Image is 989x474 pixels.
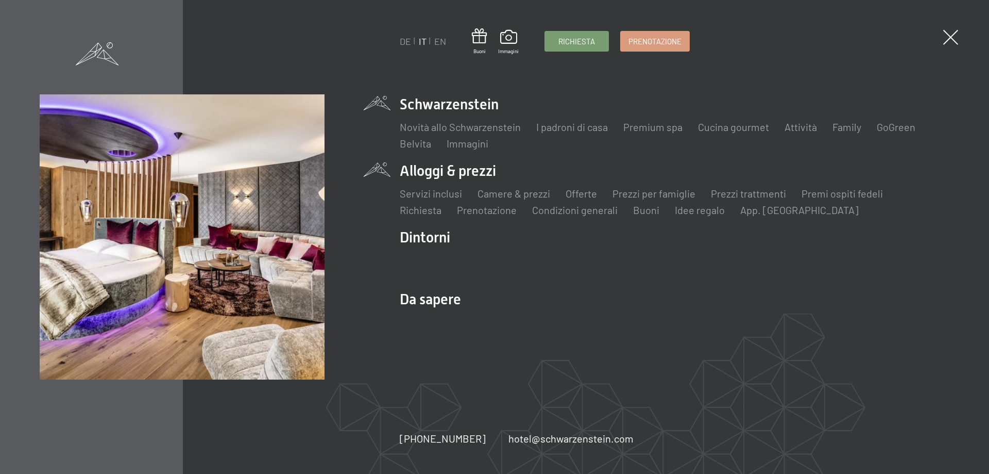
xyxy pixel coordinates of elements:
[558,36,595,47] span: Richiesta
[832,121,861,133] a: Family
[532,204,618,216] a: Condizioni generali
[400,121,521,133] a: Novità allo Schwarzenstein
[478,187,550,200] a: Camere & prezzi
[508,431,634,446] a: hotel@schwarzenstein.com
[698,121,769,133] a: Cucina gourmet
[400,431,486,446] a: [PHONE_NUMBER]
[877,121,915,133] a: GoGreen
[566,187,597,200] a: Offerte
[536,121,608,133] a: I padroni di casa
[472,28,487,55] a: Buoni
[400,187,462,200] a: Servizi inclusi
[498,47,519,55] span: Immagini
[633,204,659,216] a: Buoni
[447,137,488,150] a: Immagini
[612,187,695,200] a: Prezzi per famiglie
[802,187,883,200] a: Premi ospiti fedeli
[419,36,427,47] a: IT
[400,137,431,150] a: Belvita
[623,121,683,133] a: Premium spa
[400,36,411,47] a: DE
[457,204,517,216] a: Prenotazione
[400,432,486,445] span: [PHONE_NUMBER]
[498,30,519,55] a: Immagini
[434,36,446,47] a: EN
[472,47,487,55] span: Buoni
[545,31,608,51] a: Richiesta
[785,121,817,133] a: Attività
[740,204,859,216] a: App. [GEOGRAPHIC_DATA]
[621,31,689,51] a: Prenotazione
[675,204,725,216] a: Idee regalo
[628,36,681,47] span: Prenotazione
[711,187,786,200] a: Prezzi trattmenti
[400,204,441,216] a: Richiesta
